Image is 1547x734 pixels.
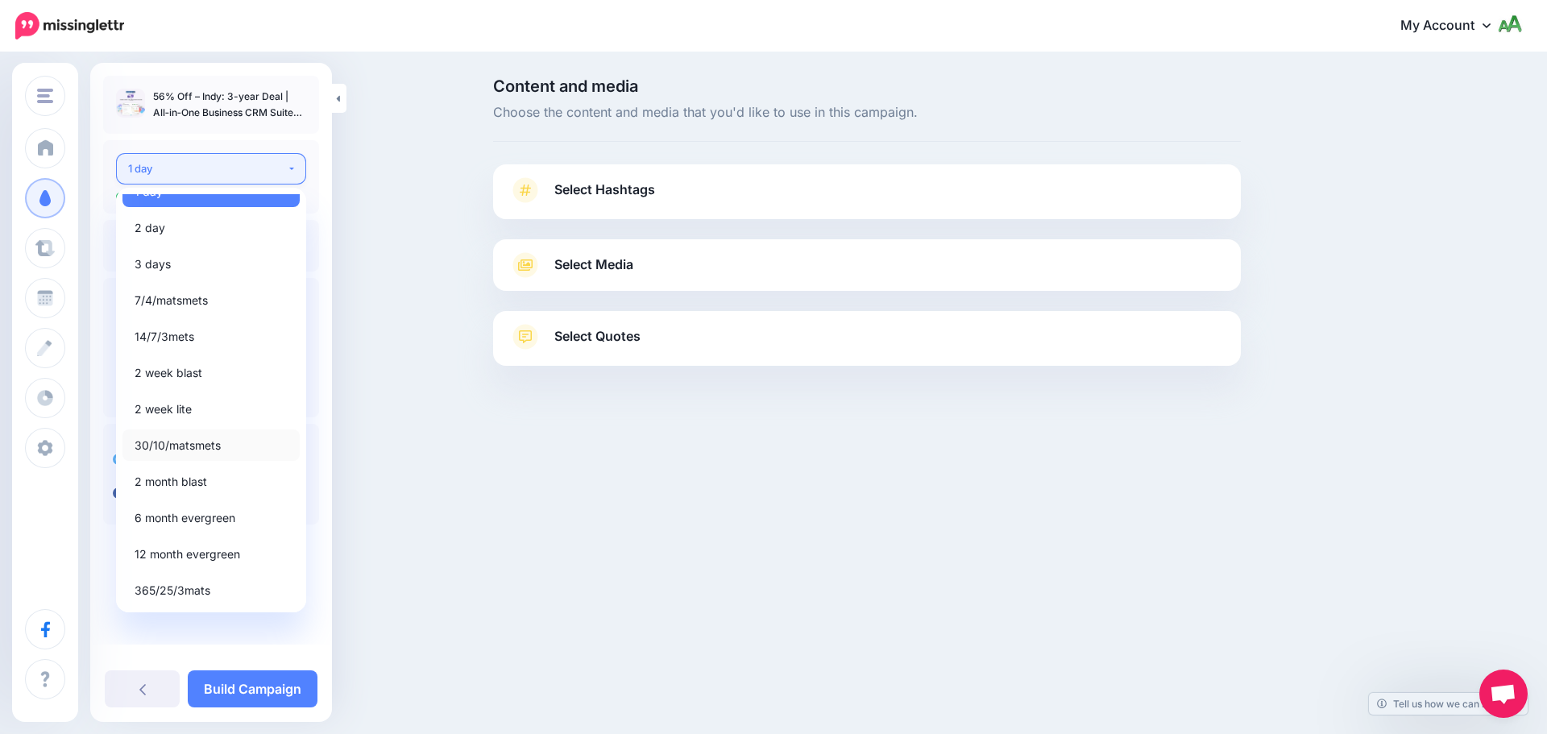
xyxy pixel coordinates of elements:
a: Select Media [509,252,1225,278]
img: menu.png [37,89,53,103]
span: Content and media [493,78,1241,94]
span: 6 month evergreen [135,508,235,528]
a: Select Hashtags [509,177,1225,219]
img: Missinglettr [15,12,124,39]
span: 30/10/matsmets [135,436,221,455]
div: 1 day [128,160,287,178]
p: 56% Off – Indy: 3-year Deal | All‑in‑One Business CRM Suite for Proposals, Contracts, Time Tracki... [153,89,306,121]
span: 7/4/matsmets [135,291,208,310]
div: Open chat [1479,670,1528,718]
span: 2 day [135,218,165,238]
a: My Account [1384,6,1523,46]
a: Tell us how we can improve [1369,693,1528,715]
button: 1 day [116,153,306,185]
span: Choose the content and media that you'd like to use in this campaign. [493,102,1241,123]
img: 27d87b02af4c69f8bb4e3a0b7cc96692_thumb.jpg [116,89,145,118]
a: Select Quotes [509,324,1225,366]
span: Select Hashtags [554,179,655,201]
span: Select Media [554,254,633,276]
span: 12 month evergreen [135,545,240,564]
span: 2 week blast [135,363,202,383]
span: 365/25/3mats [135,581,210,600]
span: 2 month blast [135,472,207,491]
span: 3 days [135,255,171,274]
span: Select Quotes [554,326,641,347]
span: 14/7/3mets [135,327,194,346]
span: 2 week lite [135,400,192,419]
